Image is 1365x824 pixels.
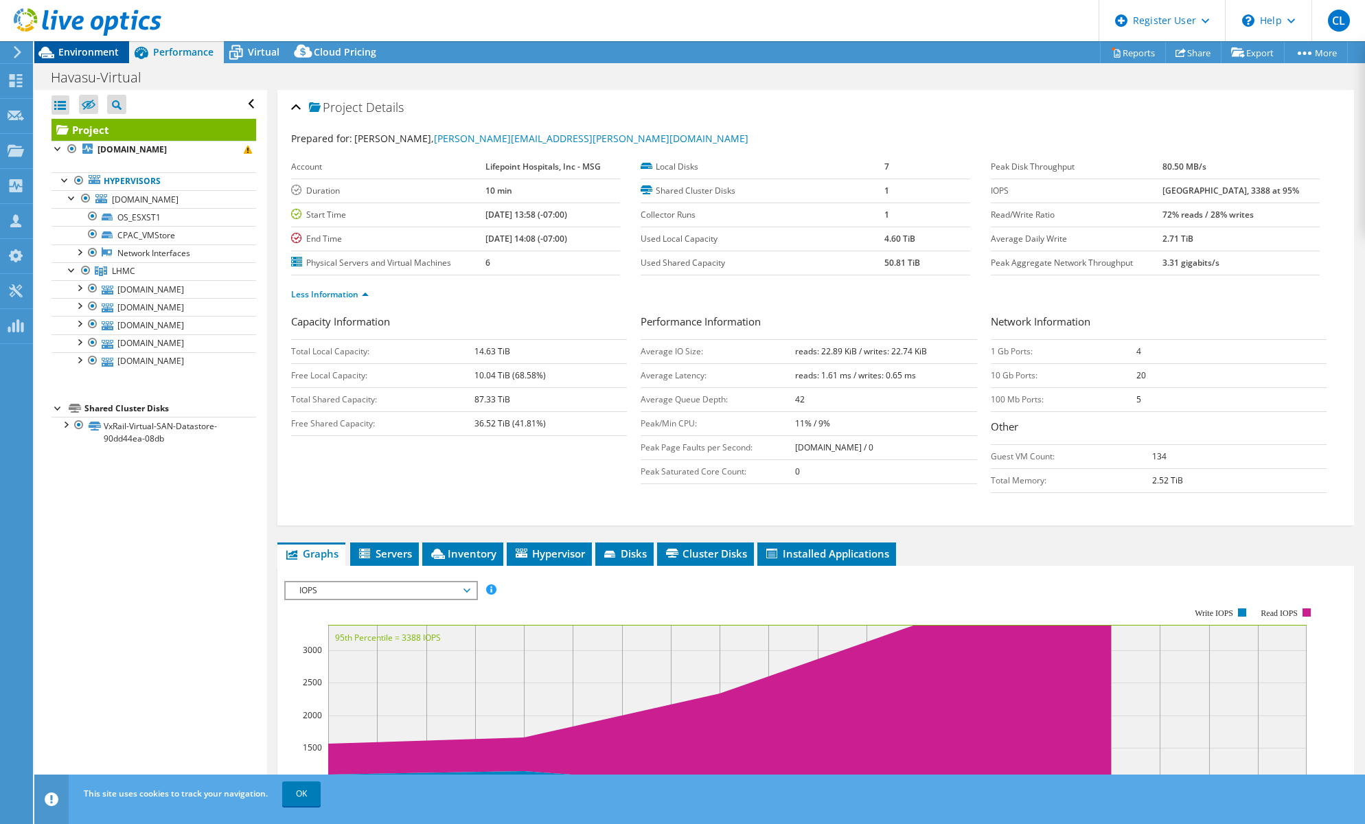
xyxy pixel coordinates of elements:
[991,314,1327,332] h3: Network Information
[1195,608,1233,618] text: Write IOPS
[795,393,805,405] b: 42
[1221,42,1285,63] a: Export
[51,352,256,370] a: [DOMAIN_NAME]
[284,547,339,560] span: Graphs
[991,160,1162,174] label: Peak Disk Throughput
[474,345,510,357] b: 14.63 TiB
[291,363,474,387] td: Free Local Capacity:
[991,363,1137,387] td: 10 Gb Ports:
[84,788,268,799] span: This site uses cookies to track your navigation.
[641,160,884,174] label: Local Disks
[641,363,795,387] td: Average Latency:
[641,184,884,198] label: Shared Cluster Disks
[991,256,1162,270] label: Peak Aggregate Network Throughput
[51,226,256,244] a: CPAC_VMStore
[884,233,915,244] b: 4.60 TiB
[641,387,795,411] td: Average Queue Depth:
[291,339,474,363] td: Total Local Capacity:
[641,411,795,435] td: Peak/Min CPU:
[641,435,795,459] td: Peak Page Faults per Second:
[51,190,256,208] a: [DOMAIN_NAME]
[1152,474,1183,486] b: 2.52 TiB
[282,781,321,806] a: OK
[1261,608,1298,618] text: Read IOPS
[1136,345,1141,357] b: 4
[1162,185,1299,196] b: [GEOGRAPHIC_DATA], 3388 at 95%
[303,676,322,688] text: 2500
[641,314,976,332] h3: Performance Information
[991,208,1162,222] label: Read/Write Ratio
[884,161,889,172] b: 7
[485,185,512,196] b: 10 min
[991,468,1153,492] td: Total Memory:
[991,444,1153,468] td: Guest VM Count:
[51,262,256,280] a: LHMC
[291,256,485,270] label: Physical Servers and Virtual Machines
[1136,393,1141,405] b: 5
[51,334,256,352] a: [DOMAIN_NAME]
[248,45,279,58] span: Virtual
[292,582,469,599] span: IOPS
[309,101,363,115] span: Project
[884,209,889,220] b: 1
[641,459,795,483] td: Peak Saturated Core Count:
[51,298,256,316] a: [DOMAIN_NAME]
[51,316,256,334] a: [DOMAIN_NAME]
[1136,369,1146,381] b: 20
[291,288,369,300] a: Less Information
[45,70,163,85] h1: Havasu-Virtual
[1284,42,1348,63] a: More
[602,547,647,560] span: Disks
[795,417,830,429] b: 11% / 9%
[991,387,1137,411] td: 100 Mb Ports:
[641,232,884,246] label: Used Local Capacity
[474,417,546,429] b: 36.52 TiB (41.81%)
[884,185,889,196] b: 1
[485,257,490,268] b: 6
[112,194,179,205] span: [DOMAIN_NAME]
[84,400,256,417] div: Shared Cluster Disks
[429,547,496,560] span: Inventory
[485,209,567,220] b: [DATE] 13:58 (-07:00)
[291,232,485,246] label: End Time
[303,742,322,753] text: 1500
[357,547,412,560] span: Servers
[303,644,322,656] text: 3000
[303,709,322,721] text: 2000
[1165,42,1221,63] a: Share
[51,280,256,298] a: [DOMAIN_NAME]
[51,244,256,262] a: Network Interfaces
[1152,450,1167,462] b: 134
[303,774,322,786] text: 1000
[795,442,873,453] b: [DOMAIN_NAME] / 0
[1100,42,1166,63] a: Reports
[291,184,485,198] label: Duration
[795,369,916,381] b: reads: 1.61 ms / writes: 0.65 ms
[112,265,135,277] span: LHMC
[434,132,748,145] a: [PERSON_NAME][EMAIL_ADDRESS][PERSON_NAME][DOMAIN_NAME]
[991,339,1137,363] td: 1 Gb Ports:
[991,184,1162,198] label: IOPS
[641,339,795,363] td: Average IO Size:
[641,208,884,222] label: Collector Runs
[474,393,510,405] b: 87.33 TiB
[51,141,256,159] a: [DOMAIN_NAME]
[314,45,376,58] span: Cloud Pricing
[474,369,546,381] b: 10.04 TiB (68.58%)
[1242,14,1254,27] svg: \n
[291,411,474,435] td: Free Shared Capacity:
[291,132,352,145] label: Prepared for:
[291,387,474,411] td: Total Shared Capacity:
[1162,161,1206,172] b: 80.50 MB/s
[51,417,256,447] a: VxRail-Virtual-SAN-Datastore-90dd44ea-08db
[291,160,485,174] label: Account
[153,45,214,58] span: Performance
[884,257,920,268] b: 50.81 TiB
[485,233,567,244] b: [DATE] 14:08 (-07:00)
[1162,209,1254,220] b: 72% reads / 28% writes
[664,547,747,560] span: Cluster Disks
[795,345,927,357] b: reads: 22.89 KiB / writes: 22.74 KiB
[764,547,889,560] span: Installed Applications
[514,547,585,560] span: Hypervisor
[97,144,167,155] b: [DOMAIN_NAME]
